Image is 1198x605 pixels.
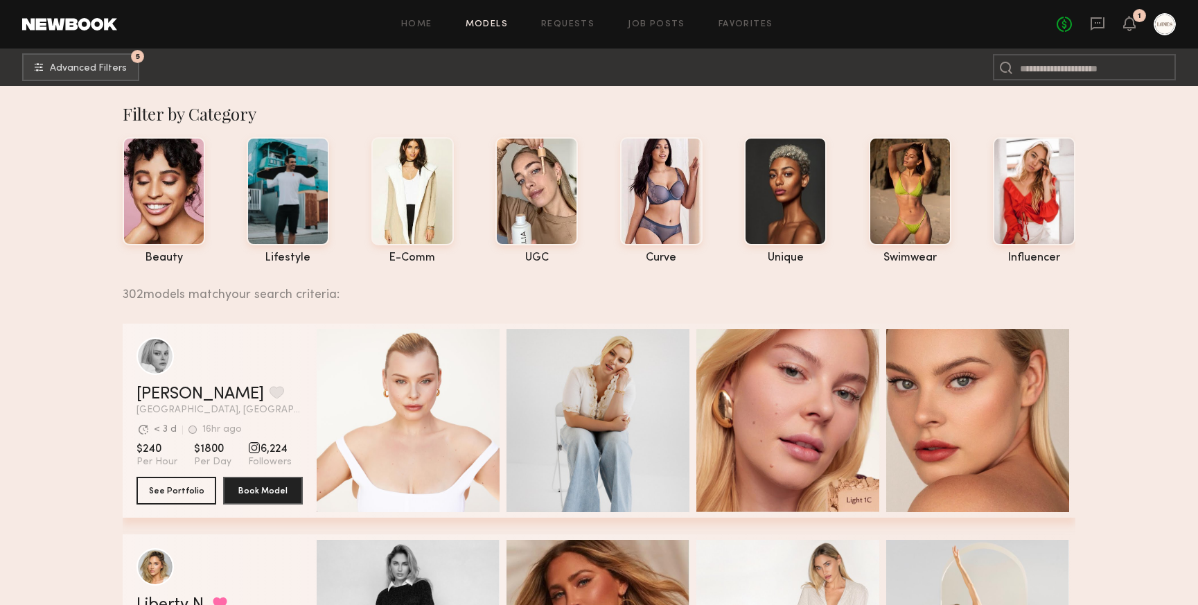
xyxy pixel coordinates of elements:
span: Per Day [194,456,231,468]
div: influencer [993,252,1075,264]
div: e-comm [371,252,454,264]
div: 16hr ago [202,425,242,435]
div: beauty [123,252,205,264]
div: 302 models match your search criteria: [123,272,1064,301]
a: Home [401,20,432,29]
span: [GEOGRAPHIC_DATA], [GEOGRAPHIC_DATA] [136,405,303,415]
div: Filter by Category [123,103,1075,125]
span: 6,224 [248,442,292,456]
button: 5Advanced Filters [22,53,139,81]
button: See Portfolio [136,477,216,505]
div: swimwear [869,252,951,264]
span: Followers [248,456,292,468]
a: [PERSON_NAME] [136,386,264,403]
a: Favorites [719,20,773,29]
div: UGC [495,252,578,264]
span: 5 [136,53,140,60]
span: $1800 [194,442,231,456]
span: Per Hour [136,456,177,468]
a: Models [466,20,508,29]
div: lifestyle [247,252,329,264]
span: Advanced Filters [50,64,127,73]
a: Requests [541,20,594,29]
div: < 3 d [154,425,177,435]
span: $240 [136,442,177,456]
div: unique [744,252,827,264]
div: 1 [1138,12,1141,20]
div: curve [620,252,703,264]
button: Book Model [223,477,303,505]
a: Job Posts [628,20,685,29]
